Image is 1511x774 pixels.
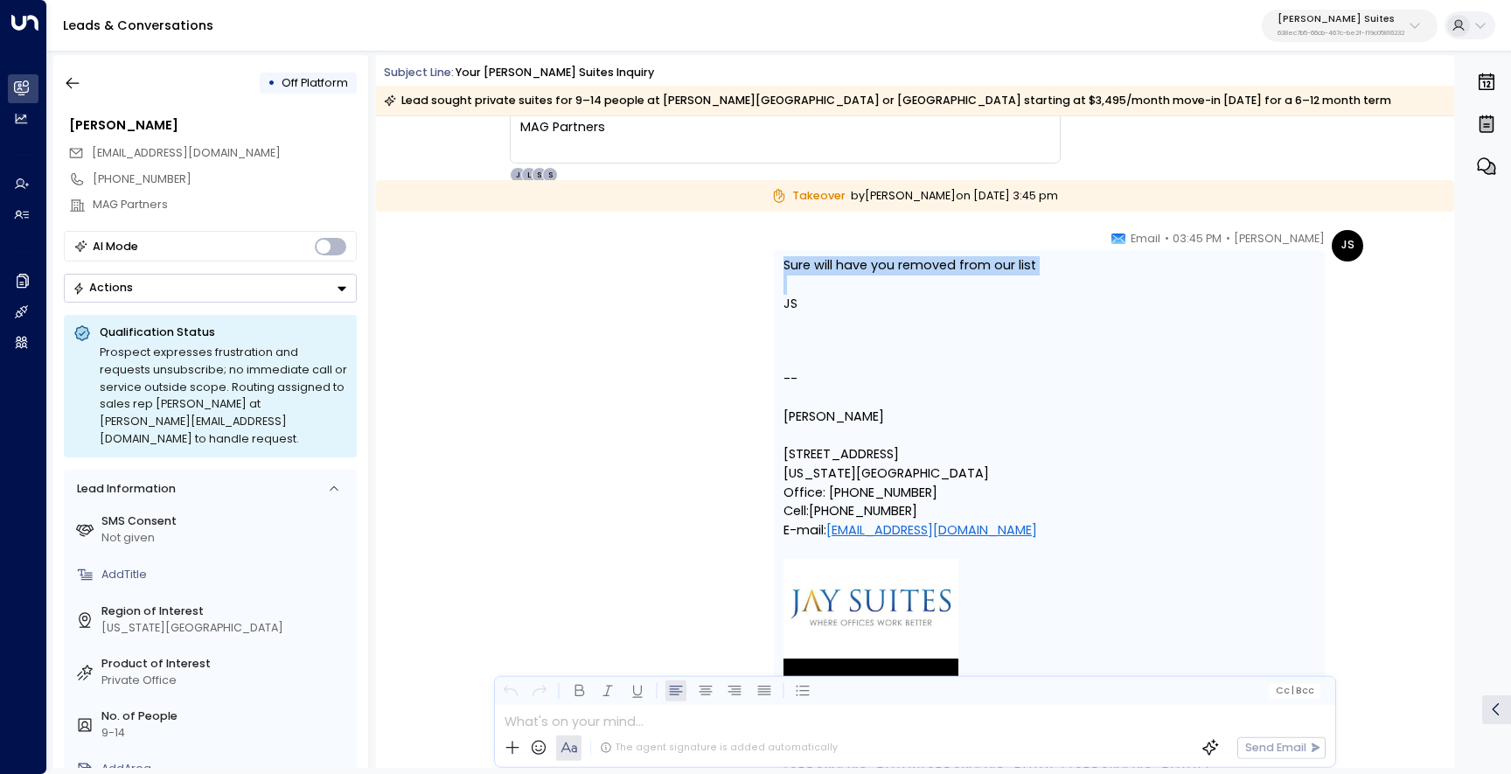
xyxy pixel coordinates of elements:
a: MAG Partners [520,118,605,137]
div: Sure will have you removed from our list [783,256,1315,313]
a: [EMAIL_ADDRESS][DOMAIN_NAME] [826,521,1037,540]
div: [PHONE_NUMBER] [93,171,357,188]
button: Undo [499,680,521,702]
div: Lead sought private suites for 9–14 people at [PERSON_NAME][GEOGRAPHIC_DATA] or [GEOGRAPHIC_DATA]... [384,92,1391,109]
a: Leads & Conversations [63,17,213,34]
span: • [1226,230,1230,248]
div: Prospect expresses frustration and requests unsubscribe; no immediate call or service outside sco... [100,344,347,448]
div: Button group with a nested menu [64,274,357,303]
img: Jay Suites [783,559,958,659]
div: • [268,69,275,97]
div: MAG Partners [93,197,357,213]
span: Email [1131,230,1160,248]
div: [PERSON_NAME] [69,116,357,136]
div: by [PERSON_NAME] on [DATE] 3:45 pm [376,180,1454,213]
div: JS [1332,230,1363,261]
button: [PERSON_NAME] Suites638ec7b5-66cb-467c-be2f-f19c05816232 [1262,10,1438,42]
label: Region of Interest [101,603,351,620]
div: AI Mode [93,238,138,255]
span: Subject Line: [384,65,454,80]
span: Takeover [771,188,846,205]
label: No. of People [101,708,351,725]
span: -- [783,370,1315,389]
div: S [532,167,547,183]
div: Your [PERSON_NAME] Suites Inquiry [456,65,654,81]
label: Product of Interest [101,656,351,673]
div: The agent signature is added automatically [600,741,838,755]
div: [US_STATE][GEOGRAPHIC_DATA] Office: [PHONE_NUMBER] Cell:[PHONE_NUMBER] E-mail: [783,464,1315,540]
div: [US_STATE][GEOGRAPHIC_DATA] [101,620,351,637]
span: Cc Bcc [1275,686,1314,696]
div: AddTitle [101,567,351,583]
div: Actions [73,281,133,295]
span: [PERSON_NAME] [1234,230,1325,248]
label: SMS Consent [101,513,351,530]
button: Cc|Bcc [1269,683,1320,698]
span: Off Platform [282,75,348,90]
span: • [1165,230,1169,248]
button: Actions [64,274,357,303]
div: Private Office [101,673,351,689]
span: | [1292,686,1294,696]
div: Not given [101,530,351,547]
img: AIorK4xTosDLlfyX2bpenFyCmuUDdcrVST1TJR-nqmpqARbzbJdZCAgCsWSK8-51utKOJLhXD56Z5kA [783,659,958,737]
div: Lead Information [71,481,175,498]
span: dwest@magpartners.com [92,145,281,162]
p: Qualification Status [100,324,347,340]
button: Redo [529,680,551,702]
div: S [542,167,558,183]
div: [PERSON_NAME] [STREET_ADDRESS] [783,408,1315,464]
p: 638ec7b5-66cb-467c-be2f-f19c05816232 [1278,30,1404,37]
div: J [510,167,526,183]
span: [EMAIL_ADDRESS][DOMAIN_NAME] [92,145,281,160]
div: 9-14 [101,725,351,742]
div: JS [783,295,1315,314]
span: 03:45 PM [1173,230,1222,248]
div: L [521,167,537,183]
p: [PERSON_NAME] Suites [1278,14,1404,24]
